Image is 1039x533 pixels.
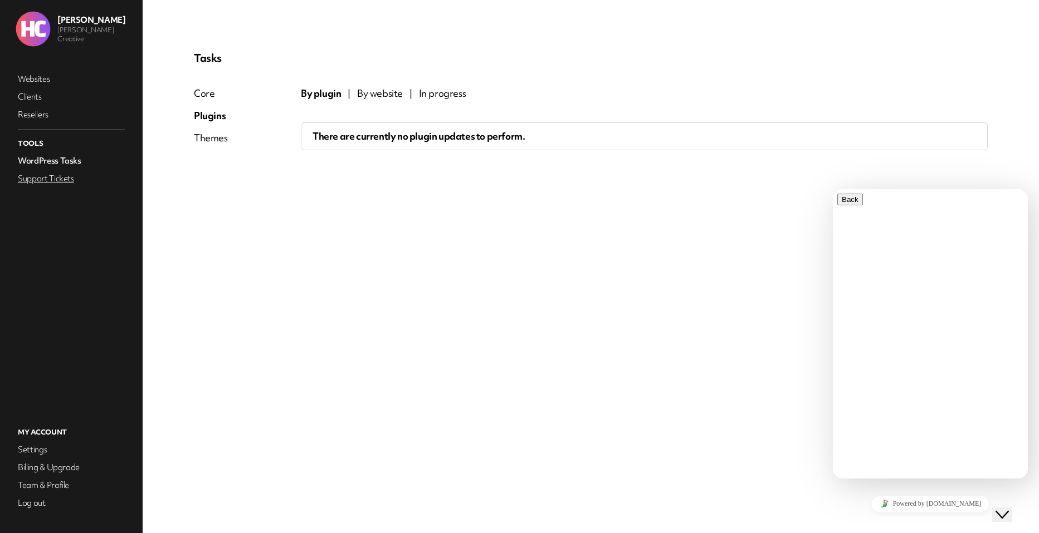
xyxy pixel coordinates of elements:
a: Log out [16,495,127,511]
a: Billing & Upgrade [16,460,127,475]
a: Settings [16,442,127,457]
div: Themes [194,131,228,145]
a: Websites [16,71,127,87]
a: Support Tickets [16,171,127,186]
div: Core [194,87,228,100]
iframe: chat widget [833,189,1028,478]
span: In progress [419,87,466,100]
a: Clients [16,89,127,105]
a: Team & Profile [16,477,127,493]
a: WordPress Tasks [16,153,127,169]
span: By plugin [301,87,341,100]
p: My Account [16,425,127,440]
p: Tools [16,136,127,151]
iframe: chat widget [833,491,1028,516]
iframe: chat widget [992,488,1028,522]
span: There are currently no plugin updates to perform. [313,130,525,142]
p: Tasks [194,51,988,65]
span: By website [357,87,403,100]
a: Resellers [16,107,127,122]
span: | [409,87,412,100]
p: [PERSON_NAME] Creative [57,26,134,43]
div: Plugins [194,109,228,122]
p: [PERSON_NAME] [57,14,134,26]
span: | [348,87,350,100]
